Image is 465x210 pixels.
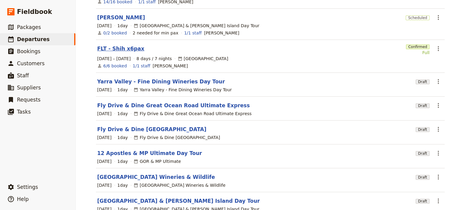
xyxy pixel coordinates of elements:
[184,30,202,36] a: 1/1 staff
[433,172,444,182] button: Actions
[433,76,444,87] button: Actions
[117,134,128,141] span: 1 day
[178,56,228,62] div: [GEOGRAPHIC_DATA]
[433,12,444,23] button: Actions
[134,182,225,188] div: [GEOGRAPHIC_DATA] Wineries & Wildlife
[416,175,430,180] span: Draft
[17,73,29,79] span: Staff
[416,79,430,84] span: Draft
[97,182,111,188] span: [DATE]
[406,15,430,20] span: Scheduled
[134,158,181,164] div: GOR & MP Ultimate
[17,85,41,91] span: Suppliers
[153,63,188,69] span: Cory Corbett
[17,184,38,190] span: Settings
[133,63,150,69] a: 1/1 staff
[97,134,111,141] span: [DATE]
[204,30,239,36] span: Steve Blenheim
[117,23,128,29] span: 1 day
[97,23,111,29] span: [DATE]
[17,36,50,42] span: Departures
[17,48,40,54] span: Bookings
[117,182,128,188] span: 1 day
[97,102,250,109] a: Fly Drive & Dine Great Ocean Road Ultimate Express
[406,50,430,56] div: Full
[137,56,172,62] span: 8 days / 7 nights
[17,97,41,103] span: Requests
[433,100,444,111] button: Actions
[433,124,444,134] button: Actions
[17,196,29,202] span: Help
[433,148,444,158] button: Actions
[117,87,128,93] span: 1 day
[17,7,52,16] span: Fieldbook
[133,30,178,36] div: 2 needed for min pax
[97,87,111,93] span: [DATE]
[97,158,111,164] span: [DATE]
[17,60,45,66] span: Customers
[433,196,444,206] button: Actions
[17,109,31,115] span: Tasks
[134,23,259,29] div: [GEOGRAPHIC_DATA] & [PERSON_NAME] Island Day Tour
[433,44,444,54] button: Actions
[134,134,220,141] div: Fly Drive & Dine [GEOGRAPHIC_DATA]
[117,111,128,117] span: 1 day
[103,30,127,36] a: View the bookings for this departure
[97,56,131,62] span: [DATE] – [DATE]
[416,151,430,156] span: Draft
[117,158,128,164] span: 1 day
[97,78,225,85] a: Yarra Valley - Fine Dining Wineries Day Tour
[97,126,206,133] a: Fly Drive & Dine [GEOGRAPHIC_DATA]
[17,24,41,30] span: Packages
[97,173,215,181] a: [GEOGRAPHIC_DATA] Wineries & Wildlife
[97,150,202,157] a: 12 Apostles & MP Ultimate Day Tour
[97,111,111,117] span: [DATE]
[97,45,144,52] a: FLT - Shih x6pax
[416,127,430,132] span: Draft
[134,87,232,93] div: Yarra Valley - Fine Dining Wineries Day Tour
[103,63,127,69] a: View the bookings for this departure
[97,197,260,205] a: [GEOGRAPHIC_DATA] & [PERSON_NAME] Island Day Tour
[134,111,252,117] div: Fly Drive & Dine Great Ocean Road Ultimate Express
[416,103,430,108] span: Draft
[406,44,430,49] span: Confirmed
[416,199,430,204] span: Draft
[97,14,145,21] a: [PERSON_NAME]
